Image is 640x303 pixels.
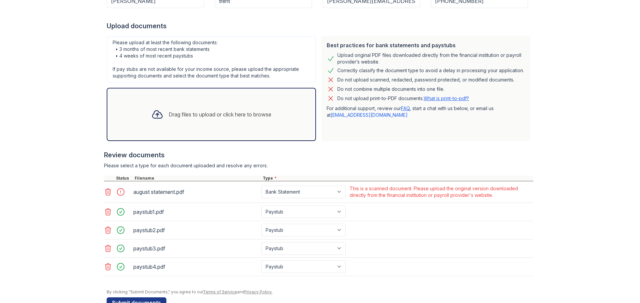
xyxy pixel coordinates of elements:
[133,187,259,197] div: august statement.pdf
[337,95,469,102] p: Do not upload print-to-PDF documents.
[133,243,259,254] div: paystub3.pdf
[337,52,525,65] div: Upload original PDF files downloaded directly from the financial institution or payroll provider’...
[133,176,261,181] div: Filename
[104,162,533,169] div: Please select a type for each document uploaded and resolve any errors.
[104,150,533,160] div: Review documents
[133,261,259,272] div: paystub4.pdf
[337,85,444,93] div: Do not combine multiple documents into one file.
[261,176,533,181] div: Type
[244,289,272,294] a: Privacy Policy.
[327,41,525,49] div: Best practices for bank statements and paystubs
[133,225,259,235] div: paystub2.pdf
[107,36,316,82] div: Please upload at least the following documents: • 3 months of most recent bank statements • 4 wee...
[107,21,533,31] div: Upload documents
[133,207,259,217] div: paystub1.pdf
[115,176,133,181] div: Status
[203,289,237,294] a: Terms of Service
[169,110,271,118] div: Drag files to upload or click here to browse
[331,112,408,118] a: [EMAIL_ADDRESS][DOMAIN_NAME]
[424,95,469,101] a: What is print-to-pdf?
[401,105,410,111] a: FAQ
[327,105,525,118] p: For additional support, review our , start a chat with us below, or email us at
[337,67,524,75] div: Correctly classify the document type to avoid a delay in processing your application.
[350,185,532,199] div: This is a scanned document. Please upload the original version downloaded directly from the finan...
[337,76,514,84] div: Do not upload scanned, redacted, password protected, or modified documents.
[107,289,533,295] div: By clicking "Submit Documents," you agree to our and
